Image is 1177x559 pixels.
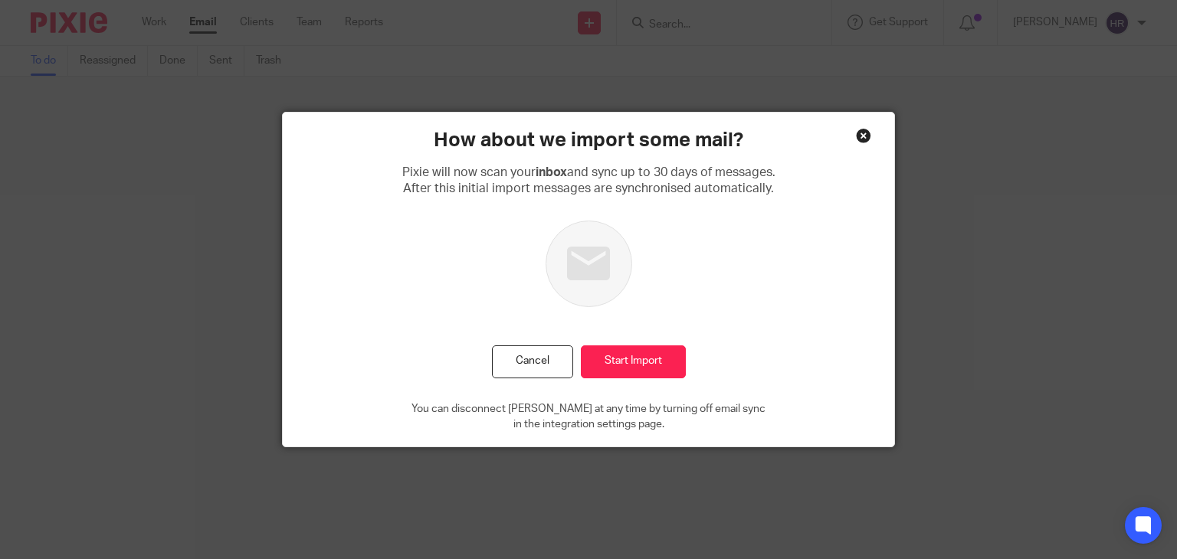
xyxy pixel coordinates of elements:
[411,401,766,433] p: You can disconnect [PERSON_NAME] at any time by turning off email sync in the integration setting...
[402,165,775,198] p: Pixie will now scan your and sync up to 30 days of messages. After this initial import messages a...
[434,127,743,153] h2: How about we import some mail?
[492,345,573,378] button: Cancel
[856,128,871,143] div: Close this dialog window
[536,166,567,178] b: inbox
[581,345,686,378] input: Start Import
